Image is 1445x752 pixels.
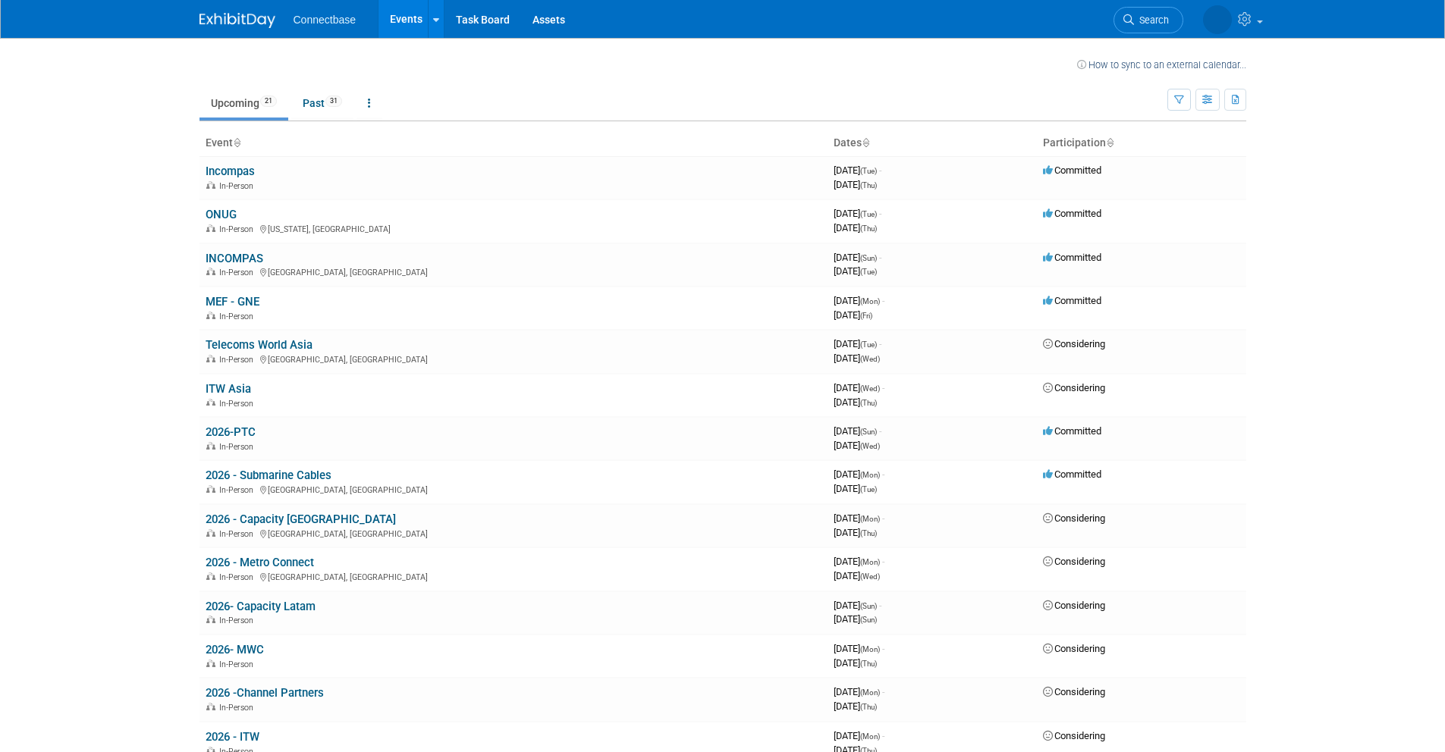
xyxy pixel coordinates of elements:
[206,355,215,362] img: In-Person Event
[206,268,215,275] img: In-Person Event
[206,295,259,309] a: MEF - GNE
[199,13,275,28] img: ExhibitDay
[860,732,880,741] span: (Mon)
[860,515,880,523] span: (Mon)
[219,529,258,539] span: In-Person
[1037,130,1246,156] th: Participation
[291,89,353,117] a: Past31
[834,295,884,306] span: [DATE]
[834,700,877,712] span: [DATE]
[834,164,881,176] span: [DATE]
[879,252,881,263] span: -
[860,688,880,697] span: (Mon)
[1043,643,1105,654] span: Considering
[828,130,1037,156] th: Dates
[206,660,215,667] img: In-Person Event
[206,556,314,569] a: 2026 - Metro Connect
[206,527,821,539] div: [GEOGRAPHIC_DATA], [GEOGRAPHIC_DATA]
[860,428,877,436] span: (Sun)
[862,136,869,149] a: Sort by Start Date
[260,96,277,107] span: 21
[206,483,821,495] div: [GEOGRAPHIC_DATA], [GEOGRAPHIC_DATA]
[879,164,881,176] span: -
[219,181,258,191] span: In-Person
[1043,468,1101,480] span: Committed
[882,382,884,393] span: -
[834,468,884,480] span: [DATE]
[1043,252,1101,263] span: Committed
[834,686,884,697] span: [DATE]
[1043,600,1105,611] span: Considering
[206,600,316,613] a: 2026- Capacity Latam
[882,643,884,654] span: -
[199,89,288,117] a: Upcoming21
[860,442,880,450] span: (Wed)
[860,355,880,363] span: (Wed)
[1043,295,1101,306] span: Committed
[834,570,880,581] span: [DATE]
[206,224,215,232] img: In-Person Event
[1203,5,1232,34] img: Jack Davey
[206,352,821,365] div: [GEOGRAPHIC_DATA], [GEOGRAPHIC_DATA]
[1114,7,1183,33] a: Search
[219,312,258,321] span: In-Person
[1043,556,1105,567] span: Considering
[206,572,215,580] img: In-Person Event
[860,572,880,581] span: (Wed)
[325,96,342,107] span: 31
[206,616,215,623] img: In-Person Event
[233,136,240,149] a: Sort by Event Name
[879,425,881,437] span: -
[834,730,884,741] span: [DATE]
[1043,686,1105,697] span: Considering
[219,268,258,277] span: In-Person
[860,645,880,653] span: (Mon)
[860,297,880,305] span: (Mon)
[834,382,884,393] span: [DATE]
[860,210,877,218] span: (Tue)
[834,338,881,349] span: [DATE]
[860,660,877,668] span: (Thu)
[860,167,877,175] span: (Tue)
[834,265,877,277] span: [DATE]
[219,703,258,713] span: In-Person
[860,485,877,493] span: (Tue)
[1043,425,1101,437] span: Committed
[219,572,258,582] span: In-Person
[882,556,884,567] span: -
[860,558,880,566] span: (Mon)
[1106,136,1114,149] a: Sort by Participation Type
[834,483,877,494] span: [DATE]
[834,643,884,654] span: [DATE]
[1043,164,1101,176] span: Committed
[860,384,880,393] span: (Wed)
[834,179,877,190] span: [DATE]
[206,425,256,439] a: 2026-PTC
[834,425,881,437] span: [DATE]
[206,399,215,406] img: In-Person Event
[219,355,258,365] span: In-Person
[860,268,877,276] span: (Tue)
[834,512,884,524] span: [DATE]
[879,600,881,611] span: -
[860,340,877,349] span: (Tue)
[834,527,877,538] span: [DATE]
[834,396,877,408] span: [DATE]
[834,657,877,669] span: [DATE]
[206,468,331,482] a: 2026 - Submarine Cables
[834,309,872,321] span: [DATE]
[206,485,215,493] img: In-Person Event
[860,254,877,262] span: (Sun)
[206,512,396,526] a: 2026 - Capacity [GEOGRAPHIC_DATA]
[219,616,258,625] span: In-Person
[879,208,881,219] span: -
[206,164,255,178] a: Incompas
[834,600,881,611] span: [DATE]
[1043,208,1101,219] span: Committed
[219,485,258,495] span: In-Person
[882,468,884,480] span: -
[860,224,877,233] span: (Thu)
[860,602,877,610] span: (Sun)
[206,265,821,277] div: [GEOGRAPHIC_DATA], [GEOGRAPHIC_DATA]
[1077,59,1246,70] a: How to sync to an external calendar...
